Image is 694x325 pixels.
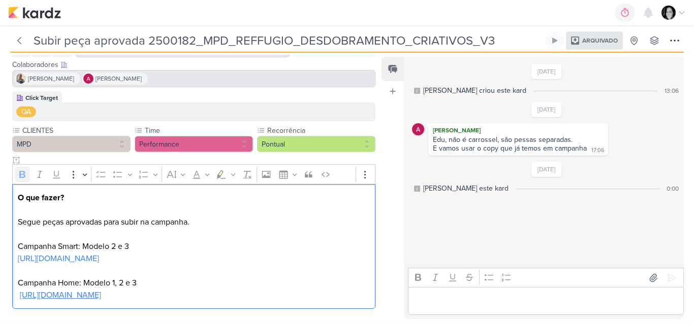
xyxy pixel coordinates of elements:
div: Click Target [25,93,58,102]
img: kardz.app [8,7,61,19]
div: 13:06 [665,86,679,95]
div: 0:00 [667,184,679,193]
strong: O que fazer? [18,193,64,203]
img: Alessandra Gomes [83,74,93,84]
img: Renata Brandão [661,6,676,20]
button: MPD [12,136,131,152]
div: Editor editing area: main [12,184,375,309]
img: Iara Santos [16,74,26,84]
label: CLIENTES [21,125,131,136]
p: Campanha Home: Modelo 1, 2 e 3 [18,265,370,301]
div: [PERSON_NAME] [430,125,606,135]
div: Editor toolbar [408,268,684,287]
div: [PERSON_NAME] este kard [423,183,509,194]
div: QA [21,106,31,117]
label: Recorrência [266,125,375,136]
div: Ligar relógio [551,37,559,45]
p: Segue peças aprovadas para subir na campanha. Campanha Smart: Modelo 2 e 3 [18,192,370,265]
div: Arquivado [566,31,623,50]
img: Alessandra Gomes [412,123,424,135]
div: Editor editing area: main [408,287,684,315]
button: Performance [135,136,253,152]
div: Editor toolbar [12,164,375,184]
div: 17:06 [591,147,604,155]
label: Time [144,125,253,136]
div: [PERSON_NAME] criou este kard [423,85,526,96]
a: [URL][DOMAIN_NAME] [18,254,99,264]
span: Arquivado [582,38,618,44]
div: E vamos usar o copy que já temos em campanha [433,144,587,153]
input: Kard Sem Título [30,31,544,50]
span: [PERSON_NAME] [28,74,74,83]
div: Edu, não é carrossel, são pessas separadas. [433,135,604,144]
a: [URL][DOMAIN_NAME] [20,290,101,300]
span: [PERSON_NAME] [96,74,142,83]
button: Pontual [257,136,375,152]
div: Colaboradores [12,59,375,70]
